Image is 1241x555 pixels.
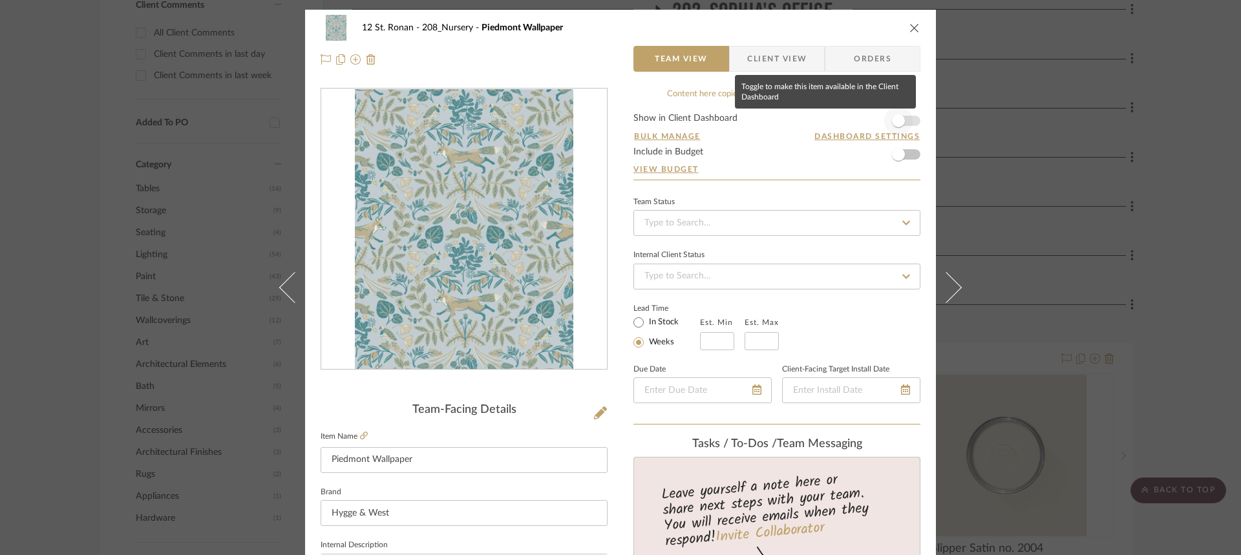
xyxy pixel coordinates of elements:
label: Item Name [321,431,368,442]
div: Team-Facing Details [321,403,608,417]
label: Weeks [646,337,674,348]
input: Enter Brand [321,500,608,526]
button: Bulk Manage [633,131,701,142]
label: Client-Facing Target Install Date [782,366,889,373]
div: Content here copies to Client View - confirm visibility there. [633,88,920,101]
span: 208_Nursery [422,23,482,32]
label: In Stock [646,317,679,328]
img: 2ca5b8b5-b82d-4fc5-a290-f2696f576cdd_436x436.jpg [355,89,574,370]
input: Type to Search… [633,264,920,289]
div: team Messaging [633,437,920,452]
label: Est. Min [700,318,733,327]
label: Est. Max [745,318,779,327]
label: Internal Description [321,542,388,549]
span: 12 St. Ronan [362,23,422,32]
input: Enter Due Date [633,377,772,403]
span: Team View [655,46,708,72]
button: close [909,22,920,34]
img: 2ca5b8b5-b82d-4fc5-a290-f2696f576cdd_48x40.jpg [321,15,352,41]
label: Lead Time [633,302,700,314]
input: Enter Install Date [782,377,920,403]
label: Due Date [633,366,666,373]
input: Type to Search… [633,210,920,236]
span: Piedmont Wallpaper [482,23,563,32]
img: Remove from project [366,54,376,65]
mat-radio-group: Select item type [633,314,700,350]
a: Invite Collaborator [715,517,825,549]
div: Team Status [633,199,675,205]
span: Client View [747,46,807,72]
input: Enter Item Name [321,447,608,473]
span: Orders [840,46,906,72]
a: View Budget [633,164,920,174]
div: Leave yourself a note here or share next steps with your team. You will receive emails when they ... [632,466,922,552]
label: Brand [321,489,341,496]
div: Internal Client Status [633,252,705,258]
div: 0 [321,89,607,370]
button: Dashboard Settings [814,131,920,142]
span: Tasks / To-Dos / [692,438,777,450]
